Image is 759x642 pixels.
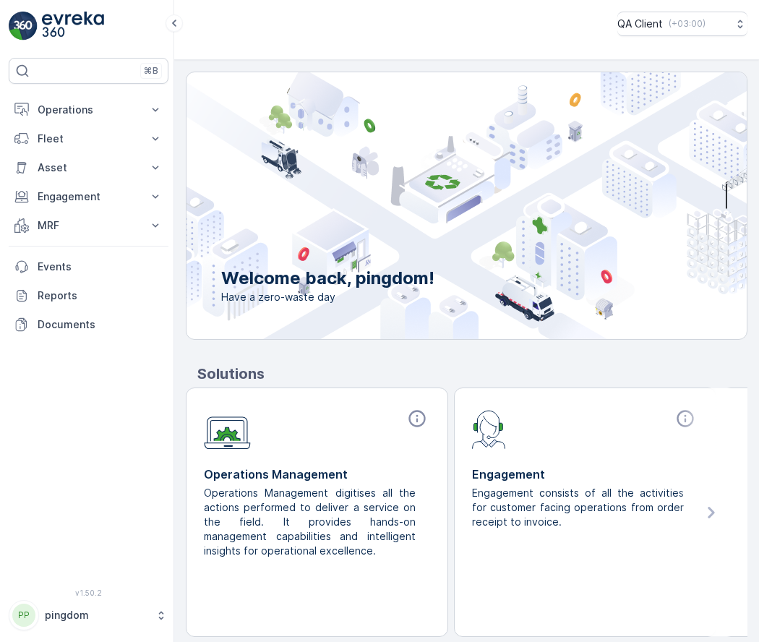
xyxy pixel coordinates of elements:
p: Welcome back, pingdom! [221,267,434,290]
button: Fleet [9,124,168,153]
img: logo [9,12,38,40]
button: PPpingdom [9,600,168,630]
button: MRF [9,211,168,240]
a: Events [9,252,168,281]
button: Asset [9,153,168,182]
p: QA Client [617,17,663,31]
p: Solutions [197,363,747,385]
a: Reports [9,281,168,310]
p: Engagement [472,466,698,483]
img: logo_light-DOdMpM7g.png [42,12,104,40]
button: Operations [9,95,168,124]
span: v 1.50.2 [9,588,168,597]
p: Documents [38,317,163,332]
p: MRF [38,218,140,233]
p: Fleet [38,132,140,146]
img: module-icon [204,408,251,450]
button: Engagement [9,182,168,211]
p: Asset [38,160,140,175]
img: city illustration [121,72,747,339]
button: QA Client(+03:00) [617,12,747,36]
p: ( +03:00 ) [669,18,706,30]
p: Operations Management digitises all the actions performed to deliver a service on the field. It p... [204,486,419,558]
p: Engagement consists of all the activities for customer facing operations from order receipt to in... [472,486,687,529]
img: module-icon [472,408,506,449]
span: Have a zero-waste day [221,290,434,304]
p: Operations Management [204,466,430,483]
div: PP [12,604,35,627]
a: Documents [9,310,168,339]
p: Reports [38,288,163,303]
p: pingdom [45,608,148,622]
p: Operations [38,103,140,117]
p: Engagement [38,189,140,204]
p: Events [38,260,163,274]
p: ⌘B [144,65,158,77]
